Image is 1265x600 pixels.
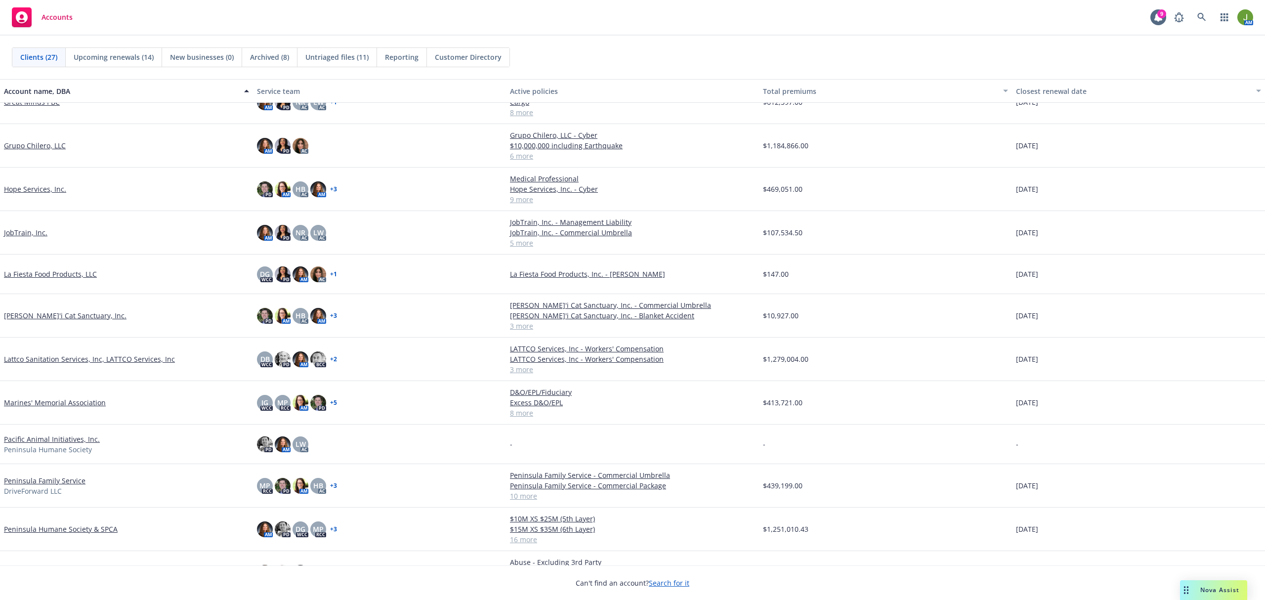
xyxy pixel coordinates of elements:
[295,439,306,449] span: LW
[330,526,337,532] a: + 3
[506,79,759,103] button: Active policies
[275,521,291,537] img: photo
[4,434,100,444] a: Pacific Animal Initiatives, Inc.
[510,397,755,408] a: Excess D&O/EPL
[295,524,305,534] span: DG
[1016,439,1018,449] span: -
[510,557,755,567] a: Abuse - Excluding 3rd Party
[330,313,337,319] a: + 3
[310,351,326,367] img: photo
[510,354,755,364] a: LATTCO Services, Inc - Workers' Compensation
[310,266,326,282] img: photo
[260,354,270,364] span: DB
[763,480,802,491] span: $439,199.00
[257,521,273,537] img: photo
[510,364,755,375] a: 3 more
[20,52,57,62] span: Clients (27)
[261,397,268,408] span: JG
[1016,397,1038,408] span: [DATE]
[313,524,324,534] span: MP
[1016,354,1038,364] span: [DATE]
[510,130,755,140] a: Grupo Chilero, LLC - Cyber
[510,514,755,524] a: $10M XS $25M (5th Layer)
[1016,310,1038,321] span: [DATE]
[1016,86,1250,96] div: Closest renewal date
[257,308,273,324] img: photo
[295,310,305,321] span: HB
[293,351,308,367] img: photo
[4,184,66,194] a: Hope Services, Inc.
[313,227,324,238] span: LW
[170,52,234,62] span: New businesses (0)
[295,227,305,238] span: NR
[759,79,1012,103] button: Total premiums
[510,439,512,449] span: -
[1192,7,1212,27] a: Search
[257,181,273,197] img: photo
[1016,269,1038,279] span: [DATE]
[8,3,77,31] a: Accounts
[1016,524,1038,534] span: [DATE]
[257,225,273,241] img: photo
[1016,480,1038,491] span: [DATE]
[510,491,755,501] a: 10 more
[763,354,808,364] span: $1,279,004.00
[293,395,308,411] img: photo
[1016,184,1038,194] span: [DATE]
[763,439,765,449] span: -
[257,436,273,452] img: photo
[293,565,308,581] img: photo
[510,151,755,161] a: 6 more
[275,436,291,452] img: photo
[330,271,337,277] a: + 1
[4,140,66,151] a: Grupo Chilero, LLC
[293,138,308,154] img: photo
[4,486,62,496] span: DriveForward LLC
[4,475,85,486] a: Peninsula Family Service
[510,217,755,227] a: JobTrain, Inc. - Management Liability
[763,227,802,238] span: $107,534.50
[330,356,337,362] a: + 2
[1016,140,1038,151] span: [DATE]
[1200,586,1239,594] span: Nova Assist
[277,397,288,408] span: MP
[510,269,755,279] a: La Fiesta Food Products, Inc. - [PERSON_NAME]
[510,300,755,310] a: [PERSON_NAME]'i Cat Sanctuary, Inc. - Commercial Umbrella
[250,52,289,62] span: Archived (8)
[74,52,154,62] span: Upcoming renewals (14)
[510,238,755,248] a: 5 more
[293,266,308,282] img: photo
[257,86,502,96] div: Service team
[763,397,802,408] span: $413,721.00
[510,524,755,534] a: $15M XS $35M (6th Layer)
[4,524,118,534] a: Peninsula Humane Society & SPCA
[305,52,369,62] span: Untriaged files (11)
[510,408,755,418] a: 8 more
[510,173,755,184] a: Medical Professional
[1016,227,1038,238] span: [DATE]
[310,308,326,324] img: photo
[310,181,326,197] img: photo
[330,186,337,192] a: + 3
[510,387,755,397] a: D&O/EPL/Fiduciary
[293,478,308,494] img: photo
[310,395,326,411] img: photo
[1157,9,1166,18] div: 9
[510,343,755,354] a: LATTCO Services, Inc - Workers' Compensation
[510,86,755,96] div: Active policies
[763,184,802,194] span: $469,051.00
[330,99,337,105] a: + 1
[259,480,270,491] span: MP
[275,266,291,282] img: photo
[510,107,755,118] a: 8 more
[763,86,997,96] div: Total premiums
[1237,9,1253,25] img: photo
